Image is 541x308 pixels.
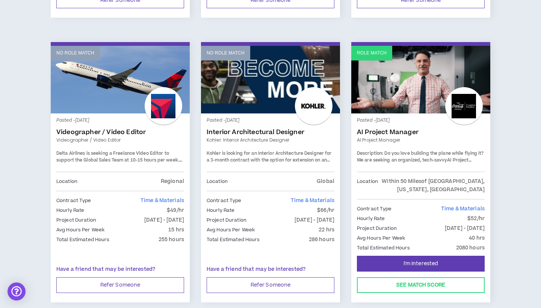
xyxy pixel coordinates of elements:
[441,205,485,213] span: Time & Materials
[207,196,242,205] p: Contract Type
[56,196,91,205] p: Contract Type
[51,46,190,113] a: No Role Match
[56,266,184,273] p: Have a friend that may be interested?
[207,216,246,224] p: Project Duration
[357,157,471,170] strong: AI Project Manager
[357,205,392,213] p: Contract Type
[445,224,485,233] p: [DATE] - [DATE]
[456,244,485,252] p: 2080 hours
[141,197,184,204] span: Time & Materials
[207,206,234,214] p: Hourly Rate
[207,50,245,57] p: No Role Match
[357,137,485,143] a: AI Project Manager
[144,216,184,224] p: [DATE] - [DATE]
[56,137,184,143] a: Videographer / Video Editor
[56,50,94,57] p: No Role Match
[357,256,485,272] button: I'm Interested
[159,236,184,244] p: 255 hours
[56,216,96,224] p: Project Duration
[161,177,184,186] p: Regional
[56,117,184,124] p: Posted - [DATE]
[351,46,490,113] a: Role Match
[357,214,385,223] p: Hourly Rate
[56,277,184,293] button: Refer Someone
[168,226,184,234] p: 15 hrs
[207,226,255,234] p: Avg Hours Per Week
[317,177,334,186] p: Global
[357,150,383,157] strong: Description:
[357,244,410,252] p: Total Estimated Hours
[207,137,334,143] a: Kohler: Interior Architecture Designer
[207,117,334,124] p: Posted - [DATE]
[207,266,334,273] p: Have a friend that may be interested?
[403,260,438,267] span: I'm Interested
[357,117,485,124] p: Posted - [DATE]
[207,177,228,186] p: Location
[207,236,260,244] p: Total Estimated Hours
[357,177,378,194] p: Location
[357,50,387,57] p: Role Match
[357,277,485,293] button: See Match Score
[378,177,485,194] p: Within 50 Miles of [GEOGRAPHIC_DATA], [US_STATE], [GEOGRAPHIC_DATA]
[56,150,179,163] span: Delta Airlines is seeking a Freelance Video Editor to support the Global Sales Team at 10-15 hour...
[357,150,484,163] span: Do you love building the plane while flying it? We are seeking an organized, tech-savvy
[201,46,340,113] a: No Role Match
[357,224,397,233] p: Project Duration
[469,234,485,242] p: 40 hrs
[467,214,485,223] p: $52/hr
[56,236,110,244] p: Total Estimated Hours
[167,206,184,214] p: $49/hr
[56,128,184,136] a: Videographer / Video Editor
[309,236,334,244] p: 286 hours
[317,206,334,214] p: $66/hr
[8,282,26,300] div: Open Intercom Messenger
[207,150,332,170] span: Kohler is looking for an Interior Architecture Designer for a 3-month contract with the option fo...
[357,234,405,242] p: Avg Hours Per Week
[207,128,334,136] a: Interior Architectural Designer
[56,177,77,186] p: Location
[56,206,84,214] p: Hourly Rate
[56,226,104,234] p: Avg Hours Per Week
[207,277,334,293] button: Refer Someone
[291,197,334,204] span: Time & Materials
[319,226,334,234] p: 22 hrs
[295,216,334,224] p: [DATE] - [DATE]
[357,128,485,136] a: AI Project Manager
